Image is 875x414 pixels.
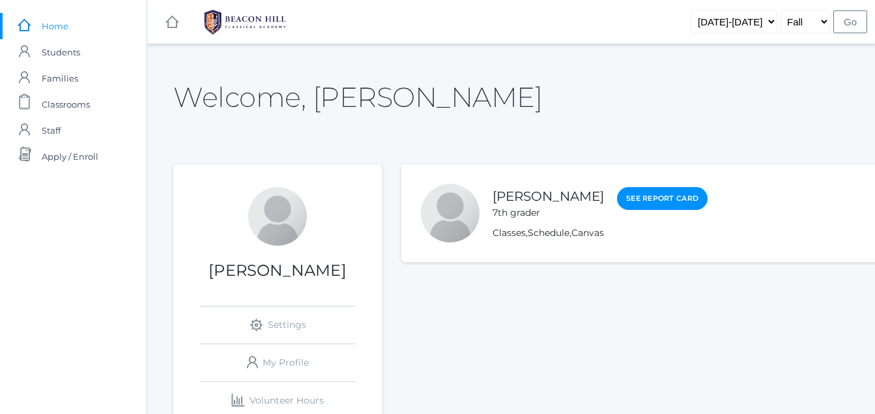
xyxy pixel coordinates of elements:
div: , , [493,226,708,240]
span: Families [42,65,78,91]
h2: Welcome, [PERSON_NAME] [173,82,542,112]
span: Staff [42,117,61,143]
span: Home [42,13,68,39]
div: Brenda Emmett [248,187,307,246]
div: Berke Emmett [421,184,480,243]
input: Go [833,10,867,33]
div: 7th grader [493,206,604,220]
a: See Report Card [617,187,708,210]
h1: [PERSON_NAME] [173,262,382,279]
a: [PERSON_NAME] [493,188,604,204]
span: Apply / Enroll [42,143,98,170]
a: Canvas [571,227,604,239]
span: Classrooms [42,91,90,117]
a: Schedule [528,227,569,239]
span: Students [42,39,80,65]
a: Settings [199,306,356,344]
a: My Profile [199,344,356,381]
img: BHCALogos-05-308ed15e86a5a0abce9b8dd61676a3503ac9727e845dece92d48e8588c001991.png [196,6,294,38]
a: Classes [493,227,526,239]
